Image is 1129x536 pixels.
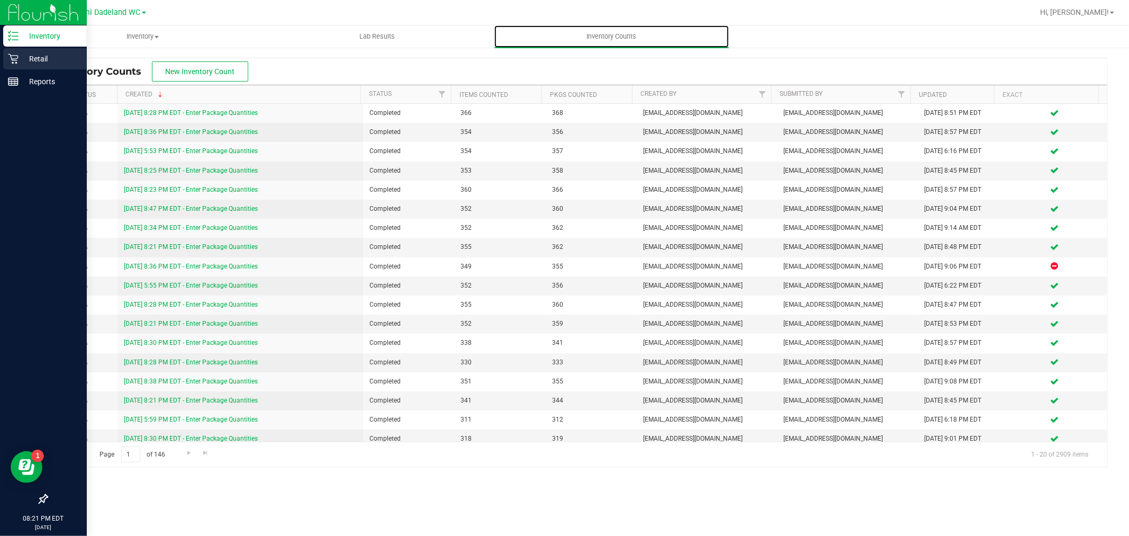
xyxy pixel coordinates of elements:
span: Completed [369,281,448,291]
a: Pkgs Counted [550,91,597,99]
span: 352 [460,281,539,291]
span: 356 [552,127,630,137]
span: 351 [460,377,539,387]
span: [EMAIL_ADDRESS][DOMAIN_NAME] [643,185,771,195]
span: 362 [552,223,630,233]
span: 330 [460,358,539,368]
span: [EMAIL_ADDRESS][DOMAIN_NAME] [784,262,911,272]
th: Exact [994,85,1098,104]
span: [EMAIL_ADDRESS][DOMAIN_NAME] [784,319,911,329]
button: New Inventory Count [152,61,248,82]
span: Miami Dadeland WC [70,8,141,17]
div: [DATE] 6:16 PM EDT [924,146,996,156]
a: Filter [893,85,910,103]
p: Retail [19,52,82,65]
span: Completed [369,377,448,387]
span: [EMAIL_ADDRESS][DOMAIN_NAME] [643,146,771,156]
span: 362 [552,242,630,252]
inline-svg: Reports [8,76,19,87]
span: [EMAIL_ADDRESS][DOMAIN_NAME] [643,319,771,329]
span: Completed [369,127,448,137]
span: 312 [552,415,630,425]
span: 354 [460,127,539,137]
span: 356 [552,281,630,291]
a: Created By [640,90,676,97]
span: [EMAIL_ADDRESS][DOMAIN_NAME] [643,262,771,272]
span: 368 [552,108,630,118]
div: [DATE] 9:08 PM EDT [924,377,996,387]
span: 355 [552,262,630,272]
span: [EMAIL_ADDRESS][DOMAIN_NAME] [643,242,771,252]
span: 366 [552,185,630,195]
span: [EMAIL_ADDRESS][DOMAIN_NAME] [784,415,911,425]
span: Completed [369,319,448,329]
a: Submitted By [780,90,823,97]
span: Completed [369,242,448,252]
a: [DATE] 8:21 PM EDT - Enter Package Quantities [124,320,258,327]
span: [EMAIL_ADDRESS][DOMAIN_NAME] [784,242,911,252]
a: Created [125,91,165,98]
a: [DATE] 8:47 PM EDT - Enter Package Quantities [124,205,258,212]
span: [EMAIL_ADDRESS][DOMAIN_NAME] [784,377,911,387]
span: [EMAIL_ADDRESS][DOMAIN_NAME] [643,204,771,214]
span: 353 [460,166,539,176]
span: [EMAIL_ADDRESS][DOMAIN_NAME] [784,338,911,348]
a: [DATE] 8:25 PM EDT - Enter Package Quantities [124,167,258,174]
span: Completed [369,185,448,195]
a: Inventory [25,25,260,48]
span: [EMAIL_ADDRESS][DOMAIN_NAME] [643,166,771,176]
a: [DATE] 5:59 PM EDT - Enter Package Quantities [124,416,258,423]
p: [DATE] [5,523,82,531]
div: [DATE] 8:49 PM EDT [924,358,996,368]
inline-svg: Retail [8,53,19,64]
span: [EMAIL_ADDRESS][DOMAIN_NAME] [784,127,911,137]
span: [EMAIL_ADDRESS][DOMAIN_NAME] [784,204,911,214]
span: New Inventory Count [166,67,235,76]
span: 355 [460,242,539,252]
span: [EMAIL_ADDRESS][DOMAIN_NAME] [643,281,771,291]
div: [DATE] 6:18 PM EDT [924,415,996,425]
div: [DATE] 9:04 PM EDT [924,204,996,214]
a: [DATE] 8:36 PM EDT - Enter Package Quantities [124,128,258,136]
a: Go to the next page [181,446,196,461]
span: Completed [369,146,448,156]
a: [DATE] 8:28 PM EDT - Enter Package Quantities [124,359,258,366]
span: 355 [460,300,539,310]
span: [EMAIL_ADDRESS][DOMAIN_NAME] [643,415,771,425]
div: [DATE] 8:45 PM EDT [924,166,996,176]
a: Updated [919,91,947,99]
a: [DATE] 8:30 PM EDT - Enter Package Quantities [124,435,258,442]
span: 358 [552,166,630,176]
span: Page of 146 [91,446,174,463]
div: [DATE] 8:51 PM EDT [924,108,996,118]
span: Completed [369,300,448,310]
span: [EMAIL_ADDRESS][DOMAIN_NAME] [643,358,771,368]
span: [EMAIL_ADDRESS][DOMAIN_NAME] [784,166,911,176]
a: [DATE] 8:36 PM EDT - Enter Package Quantities [124,263,258,270]
div: [DATE] 8:47 PM EDT [924,300,996,310]
p: 08:21 PM EDT [5,514,82,523]
span: 352 [460,319,539,329]
span: 352 [460,223,539,233]
span: [EMAIL_ADDRESS][DOMAIN_NAME] [643,300,771,310]
span: 344 [552,396,630,406]
span: 338 [460,338,539,348]
a: Go to the last page [198,446,213,461]
a: [DATE] 8:34 PM EDT - Enter Package Quantities [124,224,258,231]
span: 360 [552,204,630,214]
span: [EMAIL_ADDRESS][DOMAIN_NAME] [784,223,911,233]
span: [EMAIL_ADDRESS][DOMAIN_NAME] [784,434,911,444]
p: Inventory [19,30,82,42]
div: [DATE] 8:48 PM EDT [924,242,996,252]
span: [EMAIL_ADDRESS][DOMAIN_NAME] [784,358,911,368]
div: [DATE] 8:57 PM EDT [924,338,996,348]
div: [DATE] 8:53 PM EDT [924,319,996,329]
a: Filter [754,85,771,103]
span: 366 [460,108,539,118]
span: 349 [460,262,539,272]
div: [DATE] 8:45 PM EDT [924,396,996,406]
span: 311 [460,415,539,425]
span: Completed [369,338,448,348]
span: 355 [552,377,630,387]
